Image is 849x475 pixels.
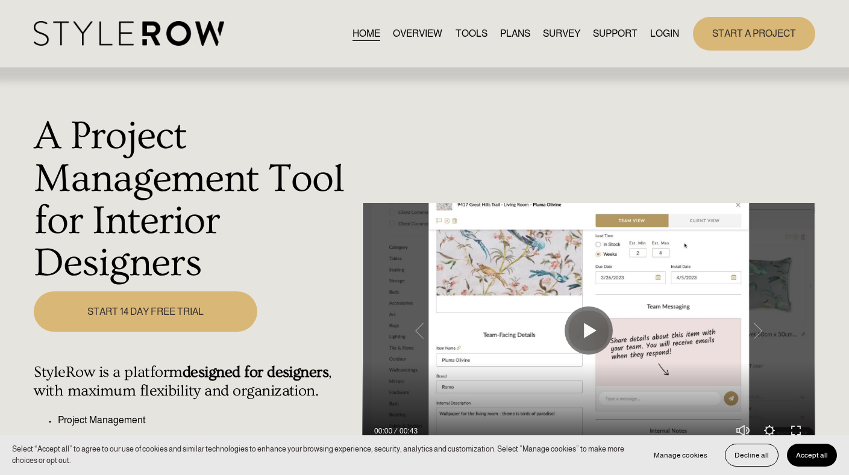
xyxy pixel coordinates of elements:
h1: A Project Management Tool for Interior Designers [34,115,356,285]
strong: designed for designers [183,363,329,381]
a: PLANS [500,25,530,42]
span: Manage cookies [654,451,707,459]
p: Project Management [58,413,356,427]
img: StyleRow [34,21,224,46]
div: Current time [374,425,395,437]
span: SUPPORT [593,26,638,41]
a: LOGIN [650,25,679,42]
button: Accept all [787,444,837,467]
a: TOOLS [456,25,487,42]
a: START 14 DAY FREE TRIAL [34,291,257,332]
p: Select “Accept all” to agree to our use of cookies and similar technologies to enhance your brows... [12,444,633,467]
span: Accept all [796,451,828,459]
a: START A PROJECT [693,17,815,50]
a: folder dropdown [593,25,638,42]
h4: StyleRow is a platform , with maximum flexibility and organization. [34,363,356,400]
a: HOME [352,25,380,42]
div: Duration [395,425,421,437]
span: Decline all [735,451,769,459]
a: SURVEY [543,25,580,42]
button: Decline all [725,444,779,467]
button: Manage cookies [645,444,716,467]
a: OVERVIEW [393,25,442,42]
p: Budgeting and Invoicing [58,432,356,447]
button: Play [565,306,613,355]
